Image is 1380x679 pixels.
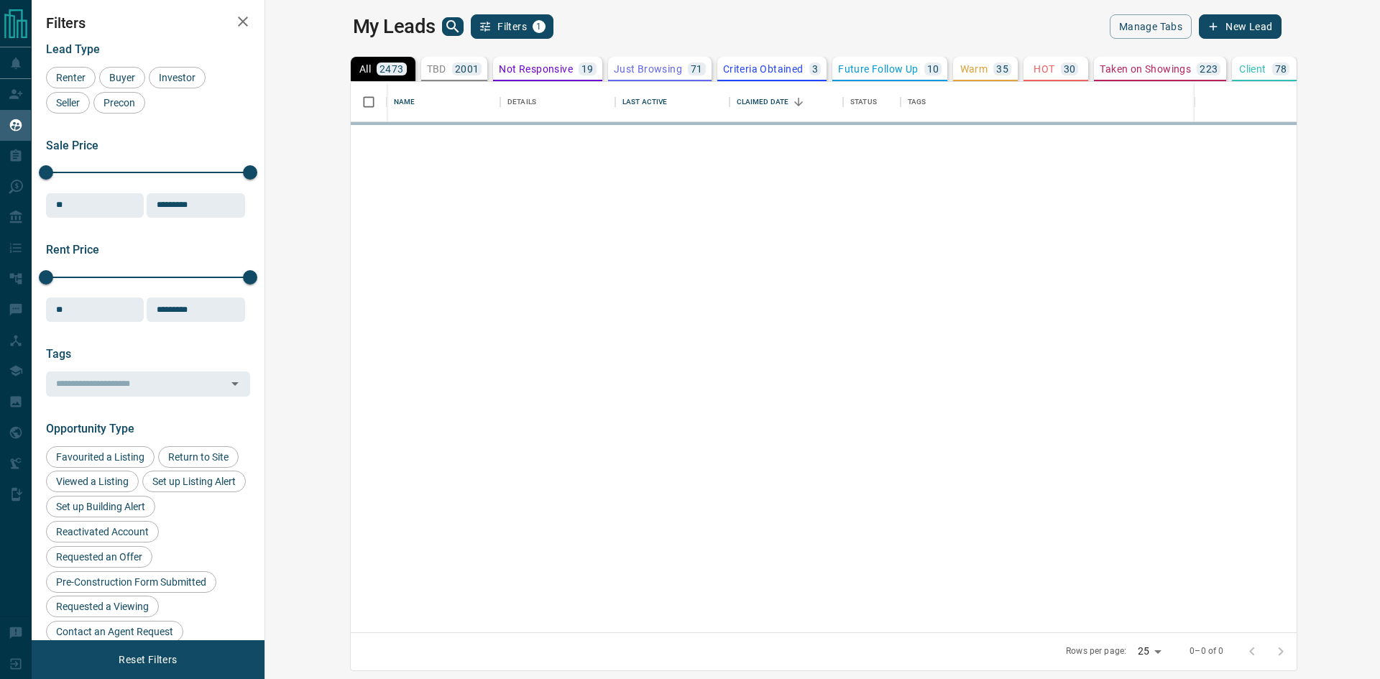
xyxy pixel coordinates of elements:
[46,446,155,468] div: Favourited a Listing
[104,72,140,83] span: Buyer
[46,546,152,568] div: Requested an Offer
[46,471,139,492] div: Viewed a Listing
[1064,64,1076,74] p: 30
[46,67,96,88] div: Renter
[46,521,159,542] div: Reactivated Account
[908,82,926,122] div: Tags
[615,82,729,122] div: Last Active
[394,82,415,122] div: Name
[1190,645,1223,657] p: 0–0 of 0
[51,501,150,512] span: Set up Building Alert
[225,374,245,394] button: Open
[51,72,91,83] span: Renter
[737,82,789,122] div: Claimed Date
[353,15,436,38] h1: My Leads
[581,64,594,74] p: 19
[51,551,147,563] span: Requested an Offer
[46,243,99,257] span: Rent Price
[51,601,154,612] span: Requested a Viewing
[46,496,155,517] div: Set up Building Alert
[1239,64,1266,74] p: Client
[359,64,371,74] p: All
[996,64,1008,74] p: 35
[442,17,464,36] button: search button
[723,64,804,74] p: Criteria Obtained
[147,476,241,487] span: Set up Listing Alert
[149,67,206,88] div: Investor
[1100,64,1191,74] p: Taken on Showings
[142,471,246,492] div: Set up Listing Alert
[51,576,211,588] span: Pre-Construction Form Submitted
[46,14,250,32] h2: Filters
[812,64,818,74] p: 3
[51,626,178,637] span: Contact an Agent Request
[98,97,140,108] span: Precon
[46,596,159,617] div: Requested a Viewing
[500,82,615,122] div: Details
[379,64,404,74] p: 2473
[499,64,573,74] p: Not Responsive
[51,476,134,487] span: Viewed a Listing
[1275,64,1287,74] p: 78
[427,64,446,74] p: TBD
[622,82,667,122] div: Last Active
[99,67,145,88] div: Buyer
[850,82,877,122] div: Status
[154,72,201,83] span: Investor
[691,64,703,74] p: 71
[960,64,988,74] p: Warm
[471,14,553,39] button: Filters1
[46,422,134,435] span: Opportunity Type
[109,647,186,672] button: Reset Filters
[788,92,809,112] button: Sort
[1199,14,1282,39] button: New Lead
[46,42,100,56] span: Lead Type
[843,82,901,122] div: Status
[46,347,71,361] span: Tags
[51,97,85,108] span: Seller
[158,446,239,468] div: Return to Site
[730,82,843,122] div: Claimed Date
[1200,64,1218,74] p: 223
[1034,64,1054,74] p: HOT
[46,571,216,593] div: Pre-Construction Form Submitted
[387,82,500,122] div: Name
[614,64,682,74] p: Just Browsing
[46,621,183,642] div: Contact an Agent Request
[507,82,536,122] div: Details
[46,92,90,114] div: Seller
[1110,14,1192,39] button: Manage Tabs
[51,526,154,537] span: Reactivated Account
[838,64,918,74] p: Future Follow Up
[901,82,1356,122] div: Tags
[927,64,939,74] p: 10
[1132,641,1167,662] div: 25
[534,22,544,32] span: 1
[163,451,234,463] span: Return to Site
[93,92,145,114] div: Precon
[51,451,149,463] span: Favourited a Listing
[455,64,479,74] p: 2001
[46,139,98,152] span: Sale Price
[1066,645,1126,657] p: Rows per page:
